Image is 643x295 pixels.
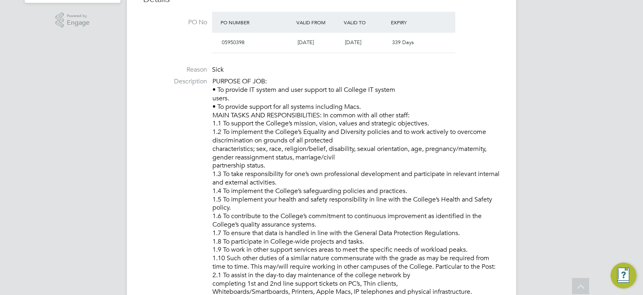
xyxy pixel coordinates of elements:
label: PO No [143,18,207,27]
span: 339 Days [392,39,414,46]
div: PO Number [219,15,294,30]
span: [DATE] [345,39,361,46]
span: [DATE] [298,39,314,46]
span: Engage [67,19,90,26]
span: Sick [212,66,224,74]
span: Powered by [67,13,90,19]
div: Valid To [342,15,389,30]
div: Valid From [294,15,342,30]
button: Engage Resource Center [611,263,637,289]
a: Powered byEngage [56,13,90,28]
span: 05950398 [222,39,244,46]
div: Expiry [389,15,436,30]
label: Reason [143,66,207,74]
label: Description [143,77,207,86]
